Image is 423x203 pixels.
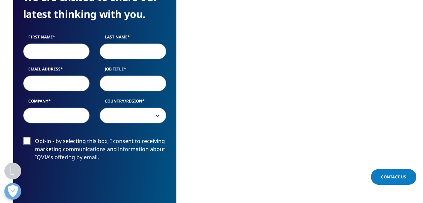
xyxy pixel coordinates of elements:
[23,66,90,76] label: Email Address
[100,66,166,76] label: Job Title
[100,98,166,108] label: Country/Region
[4,183,21,200] button: Open Preferences
[23,34,90,43] label: First Name
[23,137,166,165] label: Opt-in - by selecting this box, I consent to receiving marketing communications and information a...
[371,169,416,185] a: Contact Us
[381,174,406,180] span: Contact Us
[23,98,90,108] label: Company
[100,34,166,43] label: Last Name
[23,172,126,198] iframe: reCAPTCHA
